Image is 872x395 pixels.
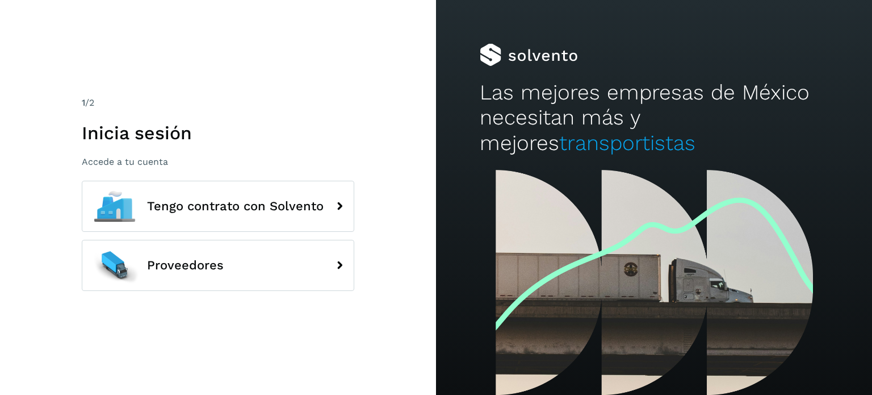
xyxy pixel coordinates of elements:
[559,131,695,155] span: transportistas
[82,97,85,108] span: 1
[480,80,828,156] h2: Las mejores empresas de México necesitan más y mejores
[82,181,354,232] button: Tengo contrato con Solvento
[82,96,354,110] div: /2
[147,259,224,272] span: Proveedores
[82,240,354,291] button: Proveedores
[82,156,354,167] p: Accede a tu cuenta
[82,122,354,144] h1: Inicia sesión
[147,199,324,213] span: Tengo contrato con Solvento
